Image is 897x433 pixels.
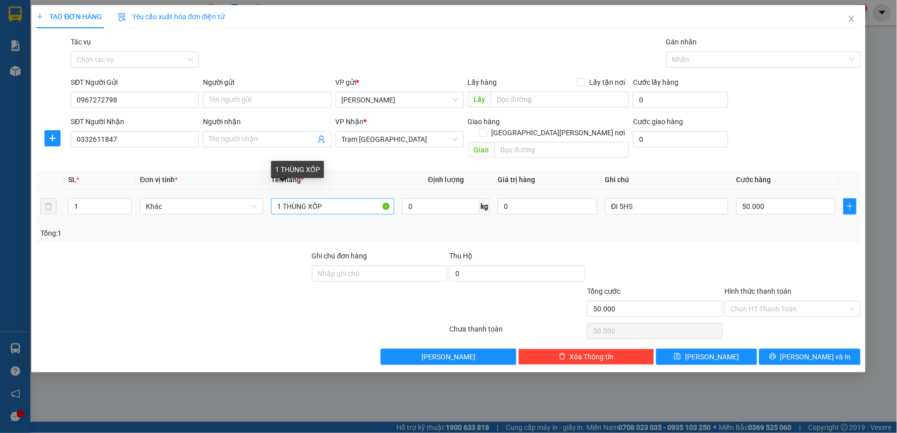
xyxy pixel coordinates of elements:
span: kg [480,198,490,214]
label: Cước lấy hàng [633,78,678,86]
input: Cước lấy hàng [633,92,728,108]
span: Tổng cước [587,287,620,295]
span: printer [769,353,776,361]
span: plus [844,202,856,210]
span: Lấy hàng [468,78,497,86]
span: Giao [468,142,495,158]
div: Tổng: 1 [40,228,346,239]
div: Trạm [GEOGRAPHIC_DATA] [96,9,199,33]
div: Tên hàng: 1 THÙNG BÁNH QVAC ( : 1 ) [9,71,199,96]
input: Cước giao hàng [633,131,728,147]
input: 0 [498,198,597,214]
span: Giá trị hàng [498,176,535,184]
span: Lấy tận nơi [585,77,629,88]
label: Hình thức thanh toán [725,287,792,295]
label: Gán nhãn [666,38,697,46]
button: delete [40,198,57,214]
span: plus [36,13,43,20]
div: SĐT Người Nhận [71,116,199,127]
span: Cước hàng [736,176,771,184]
div: Người nhận [203,116,331,127]
span: Thu Hộ [449,252,472,260]
span: [PERSON_NAME] [421,351,476,362]
span: Yêu cầu xuất hóa đơn điện tử [118,13,225,21]
input: Dọc đường [491,91,629,107]
div: SĐT Người Gửi [71,77,199,88]
span: Đã thu : [8,54,38,65]
span: Nhận: [96,10,121,20]
div: [PERSON_NAME] [9,9,89,31]
img: icon [118,13,126,21]
button: Close [837,5,866,33]
button: plus [44,130,61,146]
div: 1 THÙNG XỐP [271,161,324,178]
span: Khác [146,199,257,214]
button: printer[PERSON_NAME] và In [759,349,861,365]
div: Chưa thanh toán [448,323,586,341]
div: 40.000 [8,53,91,65]
span: Gửi: [9,9,24,19]
input: Ghi Chú [605,198,728,214]
span: [PERSON_NAME] [685,351,739,362]
span: plus [45,134,60,142]
span: SL [68,176,76,184]
button: [PERSON_NAME] [381,349,516,365]
button: deleteXóa Thông tin [518,349,654,365]
th: Ghi chú [601,170,732,190]
label: Cước giao hàng [633,118,683,126]
span: Trạm Sài Gòn [342,132,458,147]
span: Đơn vị tính [140,176,178,184]
label: Tác vụ [71,38,91,46]
input: VD: Bàn, Ghế [271,198,394,214]
div: VP gửi [336,77,464,88]
button: save[PERSON_NAME] [656,349,758,365]
span: Định lượng [428,176,464,184]
input: Dọc đường [495,142,629,158]
div: 0906979498 [96,33,199,47]
span: user-add [318,135,326,143]
input: Ghi chú đơn hàng [312,265,448,282]
div: 0338462836 [9,31,89,45]
label: Ghi chú đơn hàng [312,252,367,260]
span: [PERSON_NAME] và In [780,351,851,362]
span: close [848,15,856,23]
span: Phan Thiết [342,92,458,107]
button: plus [843,198,856,214]
span: Lấy [468,91,491,107]
span: delete [559,353,566,361]
span: save [674,353,681,361]
span: Xóa Thông tin [570,351,614,362]
div: Người gửi [203,77,331,88]
span: Giao hàng [468,118,500,126]
span: VP Nhận [336,118,364,126]
span: [GEOGRAPHIC_DATA][PERSON_NAME] nơi [487,127,629,138]
span: TẠO ĐƠN HÀNG [36,13,102,21]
